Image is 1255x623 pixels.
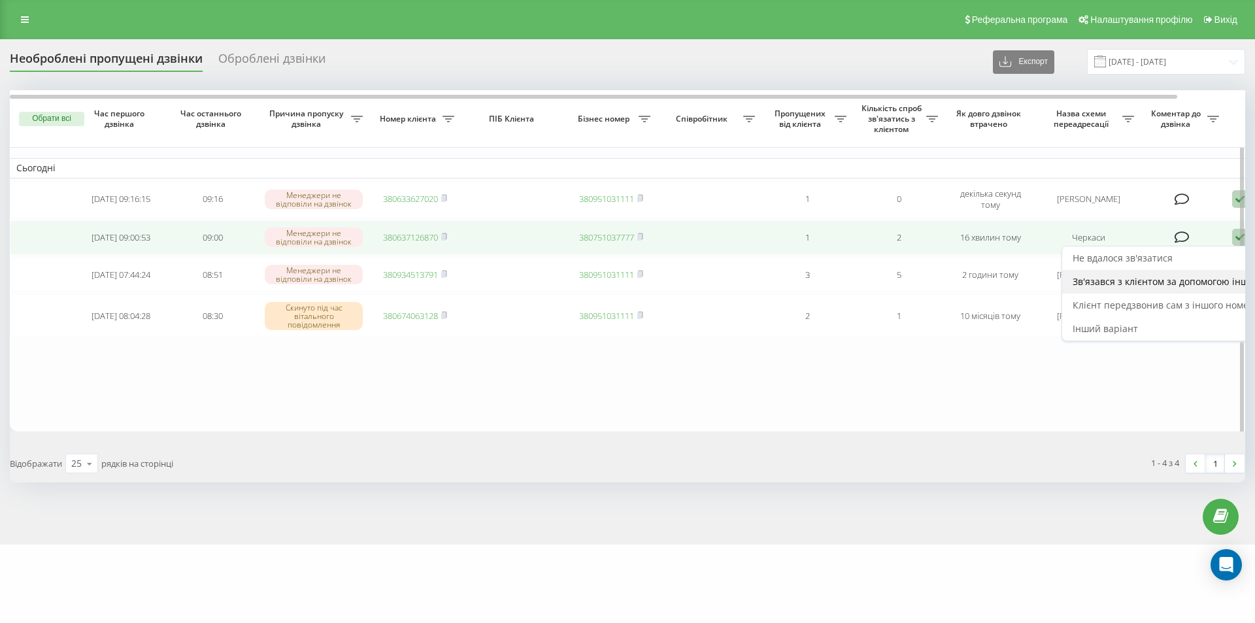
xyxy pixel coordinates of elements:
a: 380674063128 [383,310,438,322]
span: Час першого дзвінка [86,109,156,129]
a: 380637126870 [383,231,438,243]
span: Відображати [10,458,62,469]
td: 0 [853,181,945,218]
a: 380934513791 [383,269,438,280]
td: Черкаси [1036,220,1141,255]
td: 2 години тому [945,258,1036,292]
span: Причина пропуску дзвінка [265,109,351,129]
a: 380951031111 [579,269,634,280]
td: 16 хвилин тому [945,220,1036,255]
span: Час останнього дзвінка [177,109,248,129]
span: Інший варіант [1073,322,1138,335]
span: Номер клієнта [376,114,443,124]
div: Менеджери не відповіли на дзвінок [265,227,363,247]
span: Кількість спроб зв'язатись з клієнтом [860,103,926,134]
span: Пропущених від клієнта [768,109,835,129]
span: Співробітник [663,114,743,124]
td: 2 [853,220,945,255]
span: Не вдалося зв'язатися [1073,252,1173,264]
div: Менеджери не відповіли на дзвінок [265,265,363,284]
td: [DATE] 07:44:24 [75,258,167,292]
td: декілька секунд тому [945,181,1036,218]
td: 5 [853,258,945,292]
td: 1 [761,181,853,218]
td: [PERSON_NAME] [1036,181,1141,218]
span: Як довго дзвінок втрачено [955,109,1026,129]
td: [DATE] 09:00:53 [75,220,167,255]
div: Оброблені дзвінки [218,52,326,72]
a: 380751037777 [579,231,634,243]
button: Обрати всі [19,112,84,126]
div: Необроблені пропущені дзвінки [10,52,203,72]
td: [DATE] 09:16:15 [75,181,167,218]
button: Експорт [993,50,1054,74]
a: 380951031111 [579,310,634,322]
div: Менеджери не відповіли на дзвінок [265,190,363,209]
td: 08:30 [167,294,258,337]
a: 380951031111 [579,193,634,205]
td: [PERSON_NAME] [1036,294,1141,337]
td: 10 місяців тому [945,294,1036,337]
a: 380633627020 [383,193,438,205]
div: Open Intercom Messenger [1211,549,1242,581]
td: 09:16 [167,181,258,218]
td: 1 [853,294,945,337]
span: рядків на сторінці [101,458,173,469]
td: [DATE] 08:04:28 [75,294,167,337]
td: 3 [761,258,853,292]
td: 09:00 [167,220,258,255]
td: 08:51 [167,258,258,292]
span: Реферальна програма [972,14,1068,25]
span: ПІБ Клієнта [472,114,554,124]
div: 25 [71,457,82,470]
span: Коментар до дзвінка [1147,109,1207,129]
span: Назва схеми переадресації [1043,109,1122,129]
td: 2 [761,294,853,337]
div: Скинуто під час вітального повідомлення [265,302,363,331]
span: Вихід [1214,14,1237,25]
span: Бізнес номер [572,114,639,124]
div: 1 - 4 з 4 [1151,456,1179,469]
td: 1 [761,220,853,255]
a: 1 [1205,454,1225,473]
td: [PERSON_NAME] [1036,258,1141,292]
span: Налаштування профілю [1090,14,1192,25]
